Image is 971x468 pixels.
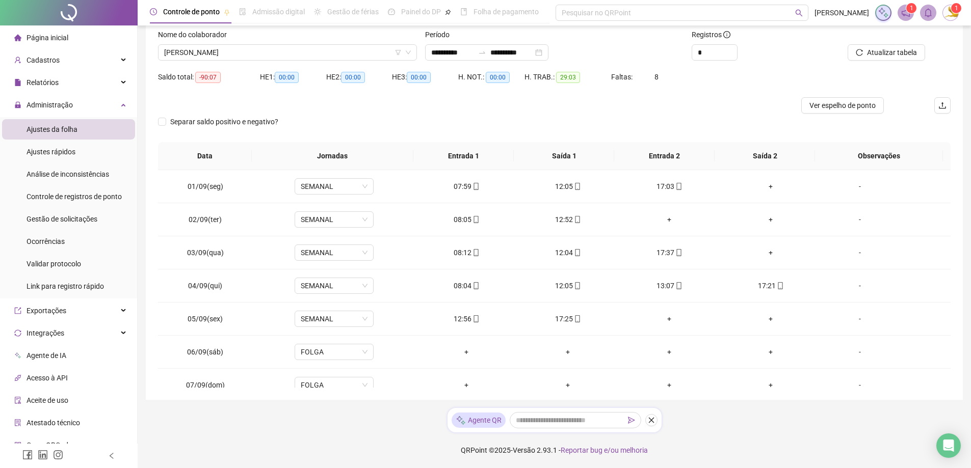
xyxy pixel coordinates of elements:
[327,8,379,16] span: Gestão de férias
[425,29,456,40] label: Período
[848,44,925,61] button: Atualizar tabela
[108,452,115,459] span: left
[27,329,64,337] span: Integrações
[27,170,109,178] span: Análise de inconsistências
[27,215,97,223] span: Gestão de solicitações
[27,374,68,382] span: Acesso à API
[27,419,80,427] span: Atestado técnico
[823,150,935,161] span: Observações
[943,5,958,20] img: 50380
[239,8,246,15] span: file-done
[830,313,890,324] div: -
[150,8,157,15] span: clock-circle
[878,7,889,18] img: sparkle-icon.fc2bf0ac1784a2077858766a79e2daf3.svg
[27,237,65,245] span: Ocorrências
[301,311,368,326] span: SEMANAL
[458,71,524,83] div: H. NOT.:
[526,181,611,192] div: 12:05
[815,7,869,18] span: [PERSON_NAME]
[456,415,466,426] img: sparkle-icon.fc2bf0ac1784a2077858766a79e2daf3.svg
[674,249,683,256] span: mobile
[224,9,230,15] span: pushpin
[627,181,712,192] div: 17:03
[692,29,730,40] span: Registros
[27,351,66,360] span: Agente de IA
[27,260,81,268] span: Validar protocolo
[252,8,305,16] span: Admissão digital
[22,450,33,460] span: facebook
[471,216,480,223] span: mobile
[795,9,803,17] span: search
[654,73,659,81] span: 8
[195,72,221,83] span: -90:07
[728,247,813,258] div: +
[460,8,467,15] span: book
[301,377,368,393] span: FOLGA
[392,71,458,83] div: HE 3:
[471,249,480,256] span: mobile
[526,214,611,225] div: 12:52
[573,183,581,190] span: mobile
[27,307,66,315] span: Exportações
[164,45,411,60] span: JULIO FONTENELE SANTOS
[627,346,712,357] div: +
[187,348,223,356] span: 06/09(sáb)
[401,8,441,16] span: Painel do DP
[138,432,971,468] footer: QRPoint © 2025 - 2.93.1 -
[166,116,282,127] span: Separar saldo positivo e negativo?
[14,101,21,108] span: lock
[301,278,368,293] span: SEMANAL
[856,49,863,56] span: reload
[14,57,21,64] span: user-add
[955,5,958,12] span: 1
[27,192,122,201] span: Controle de registros de ponto
[573,249,581,256] span: mobile
[556,72,580,83] span: 29:03
[924,8,933,17] span: bell
[901,8,910,17] span: notification
[14,397,21,404] span: audit
[158,142,252,170] th: Data
[186,381,225,389] span: 07/09(dom)
[867,47,917,58] span: Atualizar tabela
[728,181,813,192] div: +
[573,282,581,289] span: mobile
[38,450,48,460] span: linkedin
[526,313,611,324] div: 17:25
[424,214,509,225] div: 08:05
[14,329,21,337] span: sync
[938,101,947,109] span: upload
[809,100,876,111] span: Ver espelho de ponto
[474,8,539,16] span: Folha de pagamento
[951,3,961,13] sup: Atualize o seu contato no menu Meus Dados
[424,313,509,324] div: 12:56
[413,142,514,170] th: Entrada 1
[14,307,21,314] span: export
[14,442,21,449] span: qrcode
[424,181,509,192] div: 07:59
[815,142,943,170] th: Observações
[405,49,411,56] span: down
[830,181,890,192] div: -
[628,417,635,424] span: send
[27,78,59,87] span: Relatórios
[471,183,480,190] span: mobile
[513,446,535,454] span: Versão
[728,280,813,291] div: 17:21
[341,72,365,83] span: 00:00
[301,245,368,260] span: SEMANAL
[424,379,509,391] div: +
[830,214,890,225] div: -
[830,379,890,391] div: -
[424,247,509,258] div: 08:12
[301,212,368,227] span: SEMANAL
[715,142,815,170] th: Saída 2
[478,48,486,57] span: to
[910,5,913,12] span: 1
[301,179,368,194] span: SEMANAL
[471,282,480,289] span: mobile
[27,34,68,42] span: Página inicial
[27,125,77,133] span: Ajustes da folha
[14,374,21,381] span: api
[188,282,222,290] span: 04/09(qui)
